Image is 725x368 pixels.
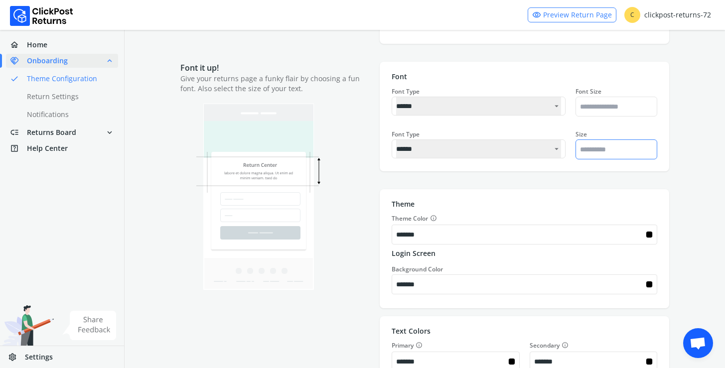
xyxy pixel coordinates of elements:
a: Notifications [6,108,130,122]
span: done [10,72,19,86]
span: Settings [25,352,53,362]
span: help_center [10,141,27,155]
a: help_centerHelp Center [6,141,118,155]
p: Login Screen [392,248,657,258]
span: home [10,38,27,52]
p: Font [392,72,657,82]
span: expand_more [105,125,114,139]
button: Secondary [560,340,569,351]
label: Secondary [530,340,657,351]
label: Size [576,130,657,138]
span: Onboarding [27,56,68,66]
span: handshake [10,54,27,68]
span: info [416,340,423,350]
img: Logo [10,6,73,26]
p: Text Colors [392,326,657,336]
div: Open chat [683,328,713,358]
span: info [562,340,569,350]
span: settings [8,350,25,364]
span: Returns Board [27,127,76,137]
label: Theme Color [392,213,657,224]
span: visibility [532,8,541,22]
a: homeHome [6,38,118,52]
span: low_priority [10,125,27,139]
span: info [430,213,437,223]
span: expand_less [105,54,114,68]
img: share feedback [62,311,117,340]
a: visibilityPreview Return Page [528,7,616,22]
div: Font Type [392,130,565,138]
div: Font Type [392,88,565,96]
span: Help Center [27,143,68,153]
p: Theme [392,199,657,209]
p: Give your returns page a funky flair by choosing a fun font. Also select the size of your text. [180,74,370,94]
a: Return Settings [6,90,130,104]
label: Background Color [392,265,443,273]
a: doneTheme Configuration [6,72,130,86]
button: Theme Color [428,213,437,224]
label: Font Size [576,88,657,96]
span: Home [27,40,47,50]
label: Primary [392,340,519,351]
button: Primary [414,340,423,351]
span: C [624,7,640,23]
p: Font it up! [180,62,370,74]
div: clickpost-returns-72 [624,7,711,23]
